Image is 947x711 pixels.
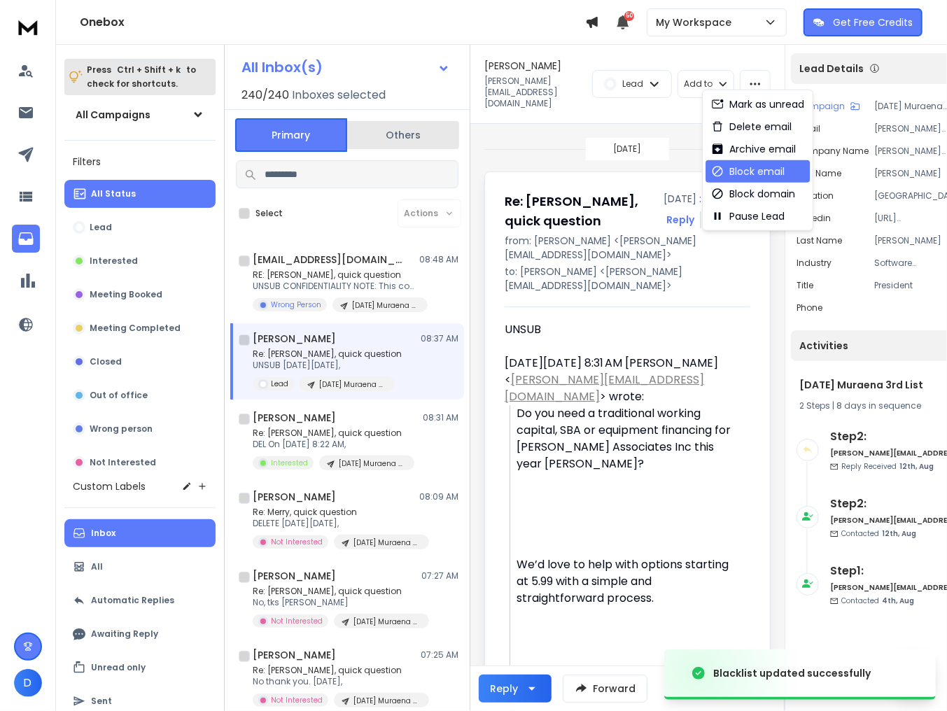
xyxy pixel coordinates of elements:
[253,360,402,371] p: UNSUB [DATE][DATE],
[90,457,156,468] p: Not Interested
[711,209,785,223] div: Pause Lead
[91,188,136,199] p: All Status
[253,569,336,583] h1: [PERSON_NAME]
[253,281,421,292] p: UNSUB CONFIDENTIALITY NOTE: This communication
[882,528,916,539] span: 12th, Aug
[711,142,796,156] div: Archive email
[624,11,634,21] span: 50
[90,222,112,233] p: Lead
[664,192,750,206] p: [DATE] : 08:37 am
[797,213,831,224] p: linkedin
[253,648,336,662] h1: [PERSON_NAME]
[797,302,822,314] p: Phone
[836,400,921,411] span: 8 days in sequence
[797,190,834,202] p: location
[711,187,795,201] div: Block domain
[484,59,561,73] h1: [PERSON_NAME]
[90,255,138,267] p: Interested
[711,164,785,178] div: Block email
[339,458,406,469] p: [DATE] Muraena 3rd List
[271,379,288,389] p: Lead
[241,60,323,74] h1: All Inbox(s)
[656,15,737,29] p: My Workspace
[505,265,750,293] p: to: [PERSON_NAME] <[PERSON_NAME][EMAIL_ADDRESS][DOMAIN_NAME]>
[91,696,112,707] p: Sent
[421,570,458,582] p: 07:27 AM
[253,349,402,360] p: Re: [PERSON_NAME], quick question
[352,300,419,311] p: [DATE] Muraena 3rd List
[253,490,336,504] h1: [PERSON_NAME]
[797,146,869,157] p: Company Name
[90,390,148,401] p: Out of office
[91,662,146,673] p: Unread only
[271,300,321,310] p: Wrong Person
[90,356,122,367] p: Closed
[841,596,914,606] p: Contacted
[419,491,458,502] p: 08:09 AM
[711,97,804,111] div: Mark as unread
[91,595,174,606] p: Automatic Replies
[253,676,421,687] p: No thank you. [DATE],
[799,400,830,411] span: 2 Steps
[419,254,458,265] p: 08:48 AM
[271,537,323,547] p: Not Interested
[91,628,158,640] p: Awaiting Reply
[505,372,704,404] a: [PERSON_NAME][EMAIL_ADDRESS][DOMAIN_NAME]
[484,76,584,109] p: [PERSON_NAME][EMAIL_ADDRESS][DOMAIN_NAME]
[271,616,323,626] p: Not Interested
[319,379,386,390] p: [DATE] Muraena 3rd List
[353,696,421,706] p: [DATE] Muraena 3rd List
[253,586,421,597] p: Re: [PERSON_NAME], quick question
[797,235,842,246] p: Last Name
[87,63,196,91] p: Press to check for shortcuts.
[90,423,153,435] p: Wrong person
[91,528,115,539] p: Inbox
[91,561,103,572] p: All
[490,682,518,696] div: Reply
[64,152,216,171] h3: Filters
[797,101,845,112] p: Campaign
[90,289,162,300] p: Meeting Booked
[841,461,934,472] p: Reply Received
[797,258,832,269] p: industry
[505,234,750,262] p: from: [PERSON_NAME] <[PERSON_NAME][EMAIL_ADDRESS][DOMAIN_NAME]>
[882,596,914,606] span: 4th, Aug
[505,321,739,338] div: UNSUB
[253,269,421,281] p: RE: [PERSON_NAME], quick question
[253,428,414,439] p: Re: [PERSON_NAME], quick question
[614,143,642,155] p: [DATE]
[347,120,459,150] button: Others
[253,665,421,676] p: Re: [PERSON_NAME], quick question
[80,14,585,31] h1: Onebox
[505,355,739,405] div: [DATE][DATE] 8:31 AM [PERSON_NAME] < > wrote:
[292,87,386,104] h3: Inboxes selected
[711,120,792,134] div: Delete email
[14,669,42,697] span: D
[73,479,146,493] h3: Custom Labels
[563,675,647,703] button: Forward
[76,108,150,122] h1: All Campaigns
[423,412,458,423] p: 08:31 AM
[253,332,336,346] h1: [PERSON_NAME]
[421,649,458,661] p: 07:25 AM
[253,411,336,425] h1: [PERSON_NAME]
[797,168,841,179] p: First Name
[90,323,181,334] p: Meeting Completed
[684,78,713,90] p: Add to
[797,280,813,291] p: title
[666,213,694,227] button: Reply
[353,537,421,548] p: [DATE] Muraena 3rd List
[241,87,289,104] span: 240 / 240
[353,617,421,627] p: [DATE] Muraena 3rd List
[255,208,283,219] label: Select
[271,695,323,705] p: Not Interested
[833,15,913,29] p: Get Free Credits
[899,461,934,472] span: 12th, Aug
[505,192,655,231] h1: Re: [PERSON_NAME], quick question
[622,78,643,90] p: Lead
[799,62,864,76] p: Lead Details
[14,14,42,40] img: logo
[115,62,183,78] span: Ctrl + Shift + k
[253,439,414,450] p: DEL ﻿On [DATE] 8:22 AM,
[235,118,347,152] button: Primary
